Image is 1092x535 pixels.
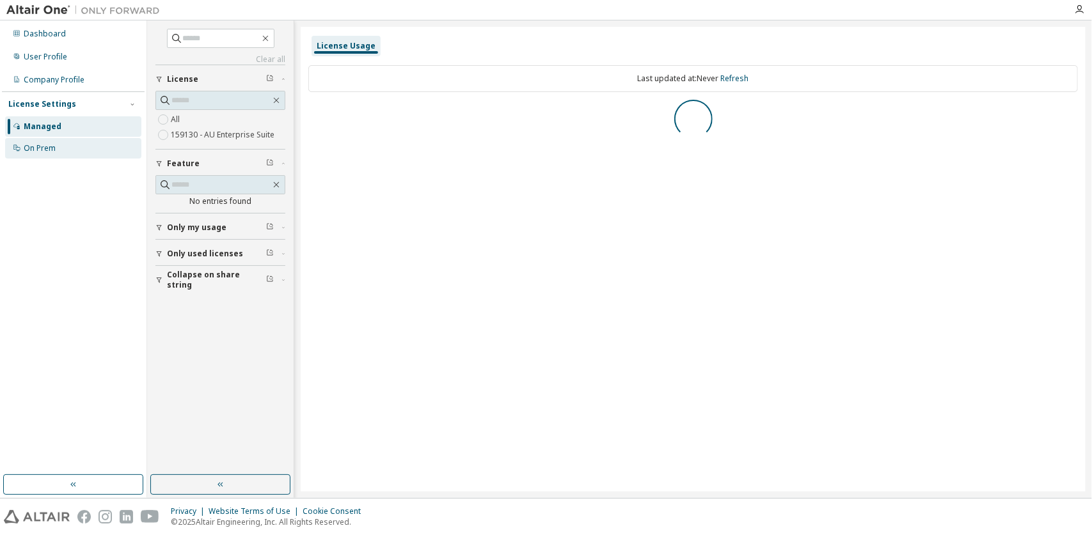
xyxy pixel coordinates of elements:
span: Feature [167,159,200,169]
label: 159130 - AU Enterprise Suite [171,127,277,143]
div: Website Terms of Use [209,506,303,516]
div: On Prem [24,143,56,153]
p: © 2025 Altair Engineering, Inc. All Rights Reserved. [171,516,368,527]
div: Last updated at: Never [308,65,1078,92]
span: Clear filter [266,159,274,169]
button: Only my usage [155,213,285,242]
span: Clear filter [266,222,274,233]
img: linkedin.svg [120,510,133,523]
img: altair_logo.svg [4,510,70,523]
span: Collapse on share string [167,270,266,290]
div: No entries found [155,196,285,206]
div: License Settings [8,99,76,109]
img: Altair One [6,4,166,17]
a: Refresh [721,73,749,84]
span: Only used licenses [167,249,243,259]
span: Only my usage [167,222,226,233]
span: Clear filter [266,249,274,259]
img: facebook.svg [77,510,91,523]
button: Feature [155,150,285,178]
span: License [167,74,198,84]
div: Cookie Consent [303,506,368,516]
button: Collapse on share string [155,266,285,294]
span: Clear filter [266,74,274,84]
div: Managed [24,121,61,132]
span: Clear filter [266,275,274,285]
button: Only used licenses [155,240,285,268]
label: All [171,112,182,127]
img: instagram.svg [99,510,112,523]
a: Clear all [155,54,285,65]
div: Company Profile [24,75,84,85]
div: License Usage [317,41,376,51]
img: youtube.svg [141,510,159,523]
div: Privacy [171,506,209,516]
button: License [155,65,285,93]
div: Dashboard [24,29,66,39]
div: User Profile [24,52,67,62]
